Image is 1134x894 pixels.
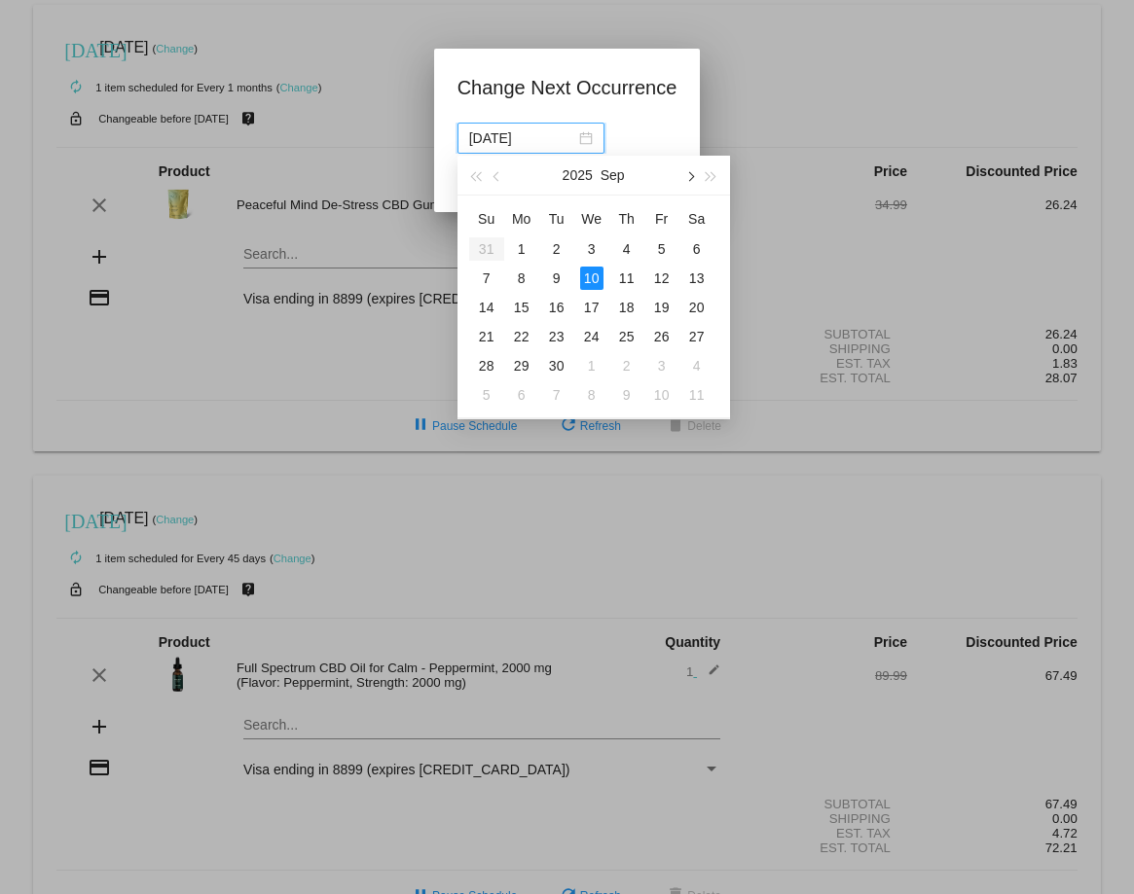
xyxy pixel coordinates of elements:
[545,383,568,407] div: 7
[679,293,714,322] td: 9/20/2025
[510,383,533,407] div: 6
[685,296,709,319] div: 20
[539,234,574,264] td: 9/2/2025
[650,383,674,407] div: 10
[510,354,533,377] div: 29
[580,267,604,290] div: 10
[580,237,604,261] div: 3
[574,351,609,380] td: 10/1/2025
[615,383,639,407] div: 9
[609,234,644,264] td: 9/4/2025
[609,293,644,322] td: 9/18/2025
[469,127,575,149] input: Select date
[475,267,498,290] div: 7
[644,322,679,351] td: 9/26/2025
[580,383,604,407] div: 8
[679,264,714,293] td: 9/13/2025
[469,322,504,351] td: 9/21/2025
[545,296,568,319] div: 16
[539,264,574,293] td: 9/9/2025
[685,325,709,348] div: 27
[609,264,644,293] td: 9/11/2025
[504,322,539,351] td: 9/22/2025
[504,264,539,293] td: 9/8/2025
[609,322,644,351] td: 9/25/2025
[574,203,609,234] th: Wed
[563,156,593,195] button: 2025
[469,380,504,410] td: 10/5/2025
[475,354,498,377] div: 28
[545,267,568,290] div: 9
[469,264,504,293] td: 9/7/2025
[469,203,504,234] th: Sun
[510,237,533,261] div: 1
[615,296,639,319] div: 18
[574,380,609,410] td: 10/8/2025
[650,237,674,261] div: 5
[601,156,625,195] button: Sep
[457,72,677,103] h1: Change Next Occurrence
[650,296,674,319] div: 19
[580,296,604,319] div: 17
[539,351,574,380] td: 9/30/2025
[609,351,644,380] td: 10/2/2025
[644,293,679,322] td: 9/19/2025
[679,351,714,380] td: 10/4/2025
[700,156,721,195] button: Next year (Control + right)
[580,325,604,348] div: 24
[685,237,709,261] div: 6
[685,267,709,290] div: 13
[580,354,604,377] div: 1
[615,267,639,290] div: 11
[609,203,644,234] th: Thu
[685,383,709,407] div: 11
[539,380,574,410] td: 10/7/2025
[644,264,679,293] td: 9/12/2025
[574,234,609,264] td: 9/3/2025
[475,296,498,319] div: 14
[574,264,609,293] td: 9/10/2025
[644,203,679,234] th: Fri
[679,203,714,234] th: Sat
[644,351,679,380] td: 10/3/2025
[539,322,574,351] td: 9/23/2025
[679,234,714,264] td: 9/6/2025
[545,237,568,261] div: 2
[475,325,498,348] div: 21
[545,354,568,377] div: 30
[615,354,639,377] div: 2
[615,325,639,348] div: 25
[545,325,568,348] div: 23
[510,296,533,319] div: 15
[539,203,574,234] th: Tue
[504,203,539,234] th: Mon
[644,380,679,410] td: 10/10/2025
[650,267,674,290] div: 12
[609,380,644,410] td: 10/9/2025
[469,351,504,380] td: 9/28/2025
[504,234,539,264] td: 9/1/2025
[510,325,533,348] div: 22
[510,267,533,290] div: 8
[539,293,574,322] td: 9/16/2025
[678,156,700,195] button: Next month (PageDown)
[615,237,639,261] div: 4
[574,293,609,322] td: 9/17/2025
[504,293,539,322] td: 9/15/2025
[465,156,487,195] button: Last year (Control + left)
[679,380,714,410] td: 10/11/2025
[504,380,539,410] td: 10/6/2025
[487,156,508,195] button: Previous month (PageUp)
[644,234,679,264] td: 9/5/2025
[679,322,714,351] td: 9/27/2025
[475,383,498,407] div: 5
[469,293,504,322] td: 9/14/2025
[574,322,609,351] td: 9/24/2025
[504,351,539,380] td: 9/29/2025
[685,354,709,377] div: 4
[650,325,674,348] div: 26
[650,354,674,377] div: 3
